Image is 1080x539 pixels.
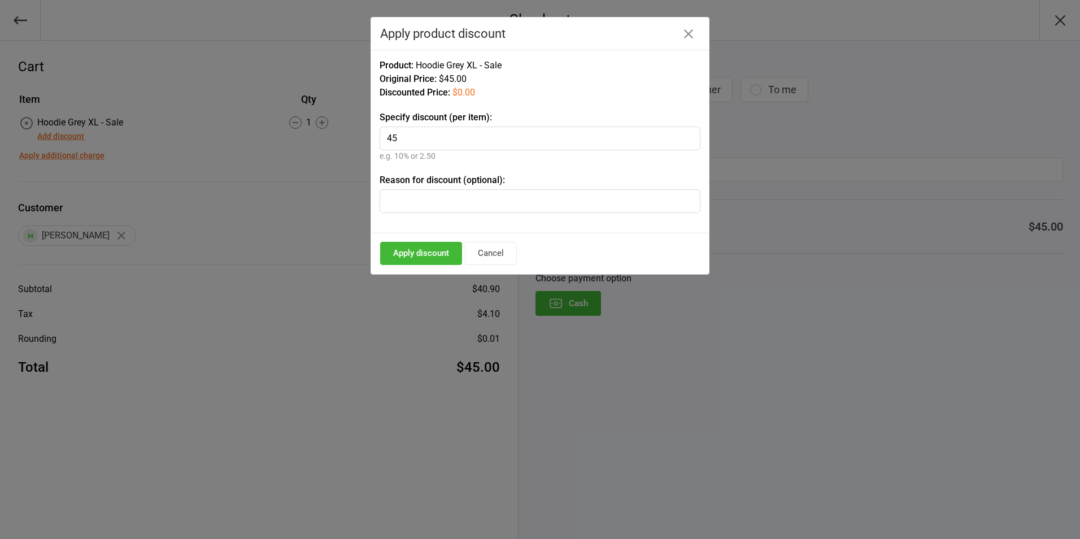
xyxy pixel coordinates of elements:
[380,59,700,72] div: Hoodie Grey XL - Sale
[380,87,450,98] span: Discounted Price:
[380,72,700,86] div: $45.00
[465,242,517,265] button: Cancel
[380,150,700,162] div: e.g. 10% or 2.50
[380,73,437,84] span: Original Price:
[380,27,700,41] div: Apply product discount
[380,60,413,71] span: Product:
[380,111,700,124] label: Specify discount (per item):
[380,242,462,265] button: Apply discount
[380,173,700,187] label: Reason for discount (optional):
[452,87,475,98] span: $0.00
